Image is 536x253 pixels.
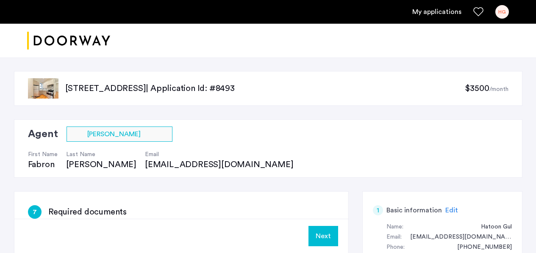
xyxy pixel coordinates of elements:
[412,7,461,17] a: My application
[27,25,110,57] img: logo
[27,25,110,57] a: Cazamio logo
[65,82,465,94] p: [STREET_ADDRESS] | Application Id: #8493
[28,150,58,159] h4: First Name
[28,159,58,170] div: Fabron
[145,159,302,170] div: [EMAIL_ADDRESS][DOMAIN_NAME]
[449,242,512,253] div: +12673662575
[386,205,442,215] h5: Basic information
[28,205,42,219] div: 7
[145,150,302,159] h4: Email
[28,78,58,99] img: apartment
[500,219,528,245] iframe: chat widget
[66,159,136,170] div: [PERSON_NAME]
[445,207,458,214] span: Edit
[465,84,489,93] span: $3500
[48,206,127,218] h3: Required documents
[386,222,403,232] div: Name:
[308,226,338,246] button: Next
[66,150,136,159] h4: Last Name
[489,86,508,92] sub: /month
[402,232,512,242] div: hatoonguls@gmail.com
[495,5,509,19] div: HG
[386,242,405,253] div: Phone:
[386,232,402,242] div: Email:
[373,205,383,215] div: 1
[472,222,512,232] div: Hatoon Gul
[473,7,483,17] a: Favorites
[28,126,58,142] h2: Agent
